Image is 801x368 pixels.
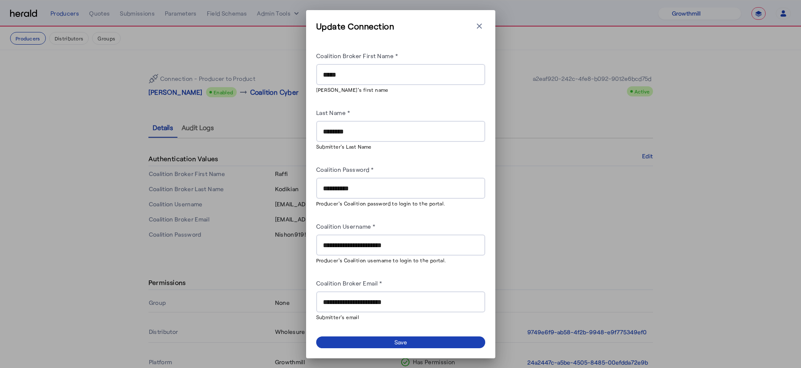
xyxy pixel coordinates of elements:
mat-hint: Submitter's Last Name [316,142,480,151]
mat-hint: [PERSON_NAME]'s first name [316,85,480,94]
label: Coalition Broker First Name * [316,52,398,59]
label: Coalition Password * [316,166,374,173]
mat-hint: Producer's Coalition password to login to the portal. [316,199,480,208]
label: Coalition Broker Email * [316,280,382,287]
mat-hint: Submitter's email [316,312,480,321]
label: Last Name * [316,109,350,116]
button: Save [316,336,485,348]
mat-hint: Producer's Coalition username to login to the portal. [316,256,480,264]
div: Save [394,338,407,347]
h3: Update Connection [316,20,394,32]
label: Coalition Username * [316,223,375,230]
